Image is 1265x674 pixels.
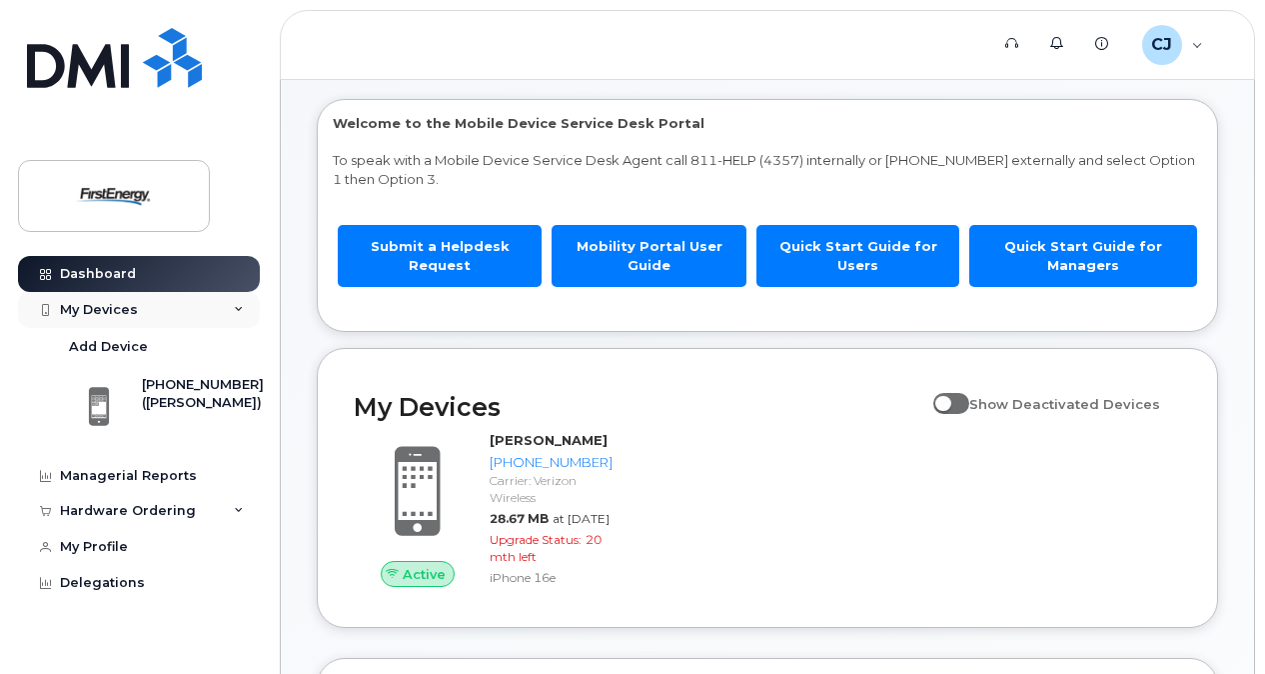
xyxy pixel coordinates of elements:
[552,225,746,286] a: Mobility Portal User Guide
[1178,587,1250,659] iframe: Messenger Launcher
[969,396,1160,412] span: Show Deactivated Devices
[969,225,1197,286] a: Quick Start Guide for Managers
[1128,25,1217,65] div: Coffee, Jennifer J.
[490,532,602,564] span: 20 mth left
[490,569,613,586] div: iPhone 16e
[490,472,613,506] div: Carrier: Verizon Wireless
[403,565,446,584] span: Active
[354,431,614,591] a: Active[PERSON_NAME][PHONE_NUMBER]Carrier: Verizon Wireless28.67 MBat [DATE]Upgrade Status:20 mth ...
[490,532,582,547] span: Upgrade Status:
[333,114,1202,133] p: Welcome to the Mobile Device Service Desk Portal
[354,392,923,422] h2: My Devices
[490,432,608,448] strong: [PERSON_NAME]
[1151,33,1172,57] span: CJ
[338,225,542,286] a: Submit a Helpdesk Request
[933,385,949,401] input: Show Deactivated Devices
[490,453,613,472] div: [PHONE_NUMBER]
[333,151,1202,188] p: To speak with a Mobile Device Service Desk Agent call 811-HELP (4357) internally or [PHONE_NUMBER...
[756,225,959,286] a: Quick Start Guide for Users
[490,511,549,526] span: 28.67 MB
[553,511,610,526] span: at [DATE]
